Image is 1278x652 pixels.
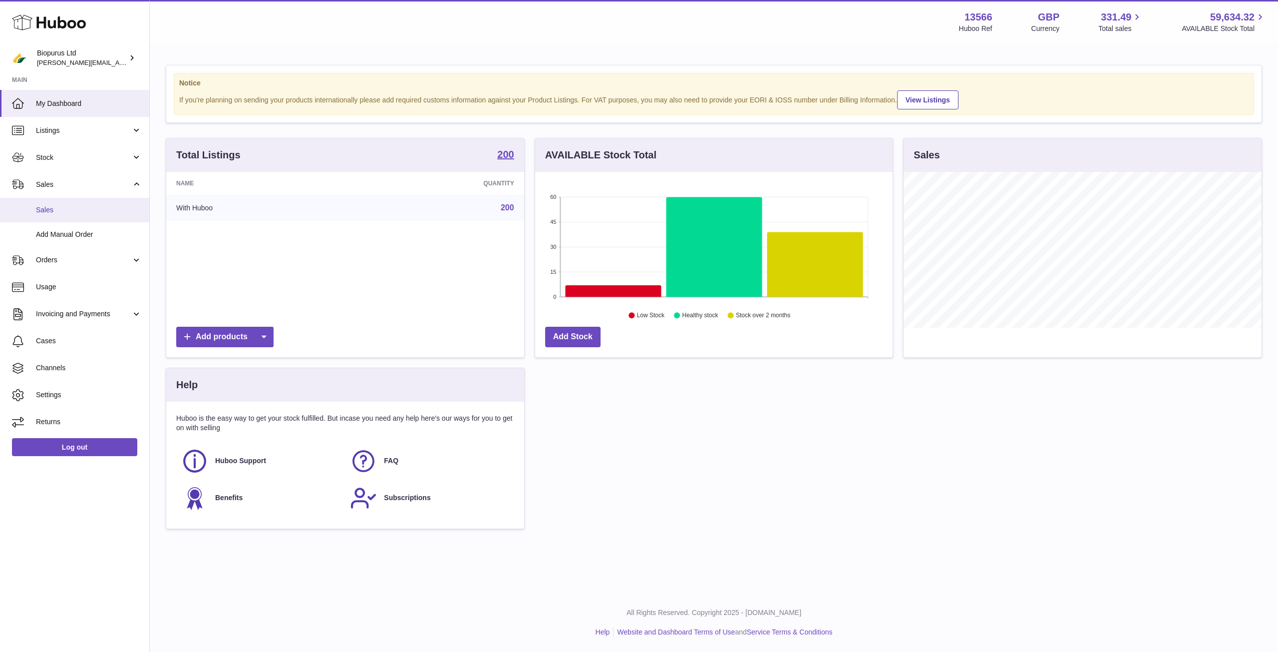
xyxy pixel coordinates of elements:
p: All Rights Reserved. Copyright 2025 - [DOMAIN_NAME] [158,608,1270,618]
h3: Sales [914,148,940,162]
a: Help [596,628,610,636]
span: [PERSON_NAME][EMAIL_ADDRESS][DOMAIN_NAME] [37,58,200,66]
span: Sales [36,205,142,215]
div: Huboo Ref [959,24,992,33]
a: Huboo Support [181,448,340,475]
span: Huboo Support [215,456,266,466]
th: Quantity [355,172,524,195]
a: 59,634.32 AVAILABLE Stock Total [1182,10,1266,33]
strong: 200 [497,149,514,159]
li: and [614,628,832,637]
a: Website and Dashboard Terms of Use [617,628,735,636]
text: 45 [550,219,556,225]
text: 15 [550,269,556,275]
span: Channels [36,363,142,373]
span: Stock [36,153,131,162]
a: Benefits [181,485,340,512]
span: Add Manual Order [36,230,142,239]
span: Settings [36,390,142,400]
text: Stock over 2 months [736,312,790,319]
text: Healthy stock [682,312,718,319]
a: 200 [501,203,514,212]
a: Subscriptions [350,485,509,512]
text: 60 [550,194,556,200]
span: Cases [36,336,142,346]
span: Returns [36,417,142,427]
text: 30 [550,244,556,250]
div: If you're planning on sending your products internationally please add required customs informati... [179,89,1249,109]
img: peter@biopurus.co.uk [12,50,27,65]
span: Orders [36,255,131,265]
a: Log out [12,438,137,456]
span: Usage [36,282,142,292]
span: AVAILABLE Stock Total [1182,24,1266,33]
strong: GBP [1038,10,1059,24]
a: View Listings [897,90,958,109]
span: 331.49 [1101,10,1131,24]
th: Name [166,172,355,195]
a: 331.49 Total sales [1098,10,1143,33]
a: Add Stock [545,327,601,347]
text: Low Stock [637,312,665,319]
a: Service Terms & Conditions [747,628,833,636]
a: 200 [497,149,514,161]
span: Subscriptions [384,493,430,503]
h3: Total Listings [176,148,241,162]
span: Benefits [215,493,243,503]
span: Sales [36,180,131,189]
text: 0 [553,294,556,300]
h3: AVAILABLE Stock Total [545,148,656,162]
span: 59,634.32 [1210,10,1255,24]
a: Add products [176,327,274,347]
span: FAQ [384,456,398,466]
span: Total sales [1098,24,1143,33]
a: FAQ [350,448,509,475]
span: My Dashboard [36,99,142,108]
strong: Notice [179,78,1249,88]
strong: 13566 [964,10,992,24]
div: Currency [1031,24,1060,33]
p: Huboo is the easy way to get your stock fulfilled. But incase you need any help here's our ways f... [176,414,514,433]
td: With Huboo [166,195,355,221]
div: Biopurus Ltd [37,48,127,67]
h3: Help [176,378,198,392]
span: Invoicing and Payments [36,309,131,319]
span: Listings [36,126,131,135]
